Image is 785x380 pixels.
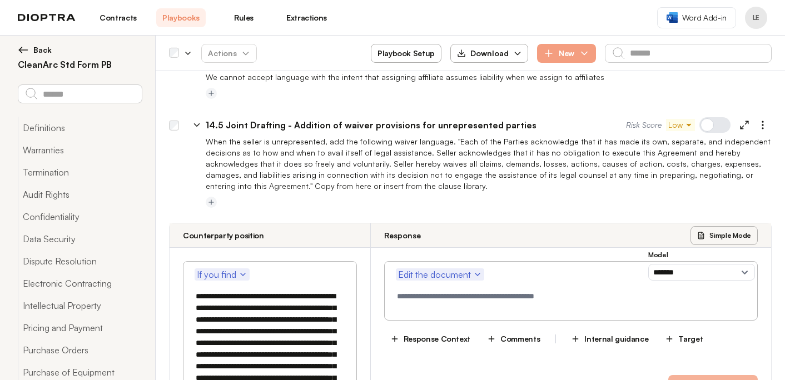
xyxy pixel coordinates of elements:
[396,268,484,281] button: Edit the document
[657,7,736,28] a: Word Add-in
[282,8,331,27] a: Extractions
[18,206,142,228] button: Confidentiality
[682,12,727,23] span: Word Add-in
[648,251,755,259] h3: Model
[450,44,528,63] button: Download
[18,339,142,361] button: Purchase Orders
[667,12,678,23] img: word
[18,58,142,71] h2: CleanArc Std Form PB
[18,294,142,317] button: Intellectual Property
[18,272,142,294] button: Electronic Contracting
[197,268,247,281] span: If you find
[33,44,52,56] span: Back
[565,329,654,348] button: Internal guidance
[481,329,546,348] button: Comments
[626,119,662,131] span: Risk Score
[183,230,264,241] h3: Counterparty position
[18,44,29,56] img: left arrow
[206,88,217,99] button: Add tag
[206,197,217,208] button: Add tag
[195,268,250,281] button: If you find
[537,44,596,63] button: New
[398,268,482,281] span: Edit the document
[690,226,758,245] button: Simple Mode
[93,8,143,27] a: Contracts
[371,44,441,63] button: Playbook Setup
[18,139,142,161] button: Warranties
[18,161,142,183] button: Termination
[18,183,142,206] button: Audit Rights
[18,14,76,22] img: logo
[18,250,142,272] button: Dispute Resolution
[199,43,259,63] span: Actions
[18,317,142,339] button: Pricing and Payment
[206,72,772,83] p: We cannot accept language with the intent that assigning affiliate assumes liability when we assi...
[666,119,695,131] button: Low
[206,118,536,132] p: 14.5 Joint Drafting - Addition of waiver provisions for unrepresented parties
[201,44,257,63] button: Actions
[659,329,709,348] button: Target
[156,8,206,27] a: Playbooks
[648,264,755,281] select: Model
[457,48,509,59] div: Download
[18,228,142,250] button: Data Security
[219,8,269,27] a: Rules
[384,230,421,241] h3: Response
[169,48,179,58] div: Select all
[18,117,142,139] button: Definitions
[745,7,767,29] button: Profile menu
[18,44,142,56] button: Back
[206,136,772,192] p: When the seller is unrepresented, add the following waiver language. "Each of the Parties acknowl...
[668,119,693,131] span: Low
[384,329,476,348] button: Response Context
